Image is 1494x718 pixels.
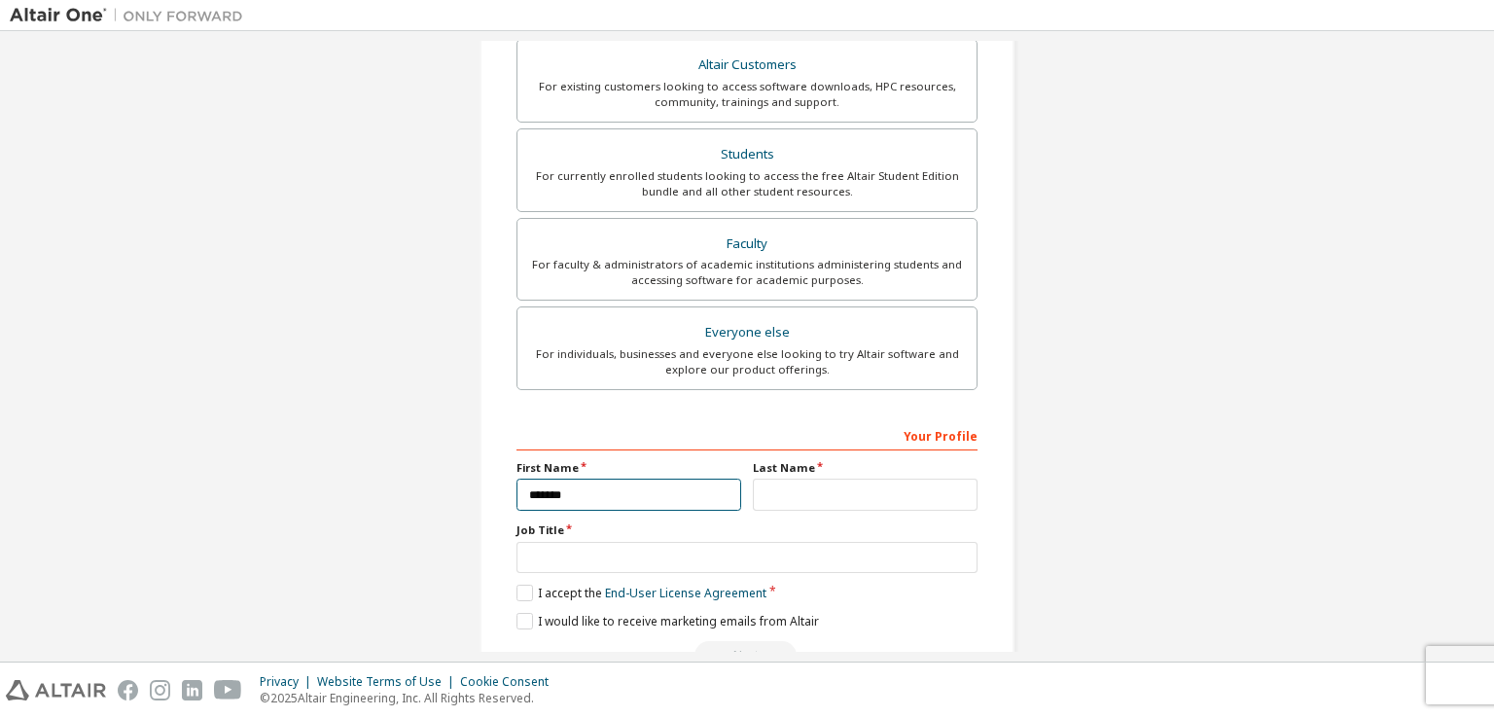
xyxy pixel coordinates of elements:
[516,522,978,538] label: Job Title
[460,674,560,690] div: Cookie Consent
[260,690,560,706] p: © 2025 Altair Engineering, Inc. All Rights Reserved.
[10,6,253,25] img: Altair One
[516,460,741,476] label: First Name
[529,257,965,288] div: For faculty & administrators of academic institutions administering students and accessing softwa...
[150,680,170,700] img: instagram.svg
[529,231,965,258] div: Faculty
[317,674,460,690] div: Website Terms of Use
[6,680,106,700] img: altair_logo.svg
[516,641,978,670] div: Please wait while checking email ...
[260,674,317,690] div: Privacy
[516,419,978,450] div: Your Profile
[529,79,965,110] div: For existing customers looking to access software downloads, HPC resources, community, trainings ...
[529,52,965,79] div: Altair Customers
[605,585,766,601] a: End-User License Agreement
[182,680,202,700] img: linkedin.svg
[529,168,965,199] div: For currently enrolled students looking to access the free Altair Student Edition bundle and all ...
[529,141,965,168] div: Students
[529,346,965,377] div: For individuals, businesses and everyone else looking to try Altair software and explore our prod...
[118,680,138,700] img: facebook.svg
[529,319,965,346] div: Everyone else
[516,613,819,629] label: I would like to receive marketing emails from Altair
[214,680,242,700] img: youtube.svg
[516,585,766,601] label: I accept the
[753,460,978,476] label: Last Name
